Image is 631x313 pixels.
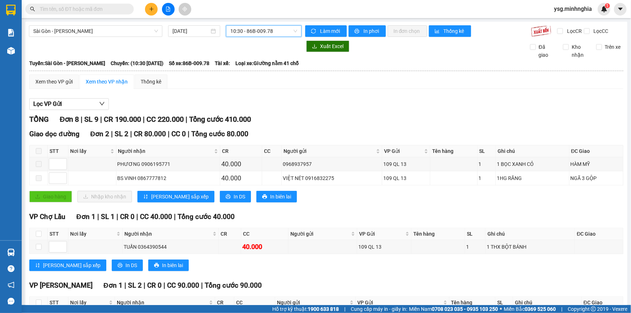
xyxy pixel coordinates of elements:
[30,7,35,12] span: search
[191,130,248,138] span: Tổng cước 80.000
[7,249,15,256] img: warehouse-icon
[76,213,95,221] span: Đơn 1
[118,174,219,182] div: BS VINH 0867777812
[569,43,591,59] span: Kho nhận
[575,228,623,240] th: ĐC Giao
[351,305,407,313] span: Cung cấp máy in - giấy in:
[162,3,175,16] button: file-add
[168,130,170,138] span: |
[382,171,430,185] td: 109 QL 13
[90,130,110,138] span: Đơn 2
[312,44,317,50] span: download
[548,4,598,13] span: ysg.minhnghia
[33,26,158,37] span: Sài Gòn - Phan Rí
[412,228,465,240] th: Tên hàng
[363,27,380,35] span: In phơi
[382,157,430,171] td: 109 QL 13
[215,297,234,309] th: CR
[570,157,623,171] td: HÀM MỸ
[478,145,496,157] th: SL
[116,213,118,221] span: |
[29,213,65,221] span: VP Chợ Lầu
[166,7,171,12] span: file-add
[112,260,143,271] button: printerIn DS
[305,25,347,37] button: syncLàm mới
[344,305,345,313] span: |
[118,160,219,168] div: PHƯƠNG 0906195771
[359,230,404,238] span: VP Gửi
[283,174,381,182] div: VIỆT NÉT 0916832275
[601,6,607,12] img: icon-new-feature
[179,3,191,16] button: aim
[143,194,148,200] span: sort-ascending
[219,228,241,240] th: CR
[591,27,610,35] span: Lọc CC
[141,78,161,86] div: Thống kê
[449,297,496,309] th: Tên hàng
[234,297,275,309] th: CC
[124,281,126,290] span: |
[35,263,40,269] span: sort-ascending
[143,115,145,124] span: |
[154,263,159,269] span: printer
[70,230,115,238] span: Nơi lấy
[215,59,230,67] span: Tài xế:
[146,115,184,124] span: CC 220.000
[178,213,235,221] span: Tổng cước 40.000
[602,43,624,51] span: Trên xe
[100,115,102,124] span: |
[140,213,172,221] span: CC 40.000
[262,194,267,200] span: printer
[99,101,105,107] span: down
[97,213,99,221] span: |
[163,281,165,290] span: |
[171,130,186,138] span: CC 0
[6,5,16,16] img: logo-vxr
[205,281,262,290] span: Tổng cước 90.000
[29,130,80,138] span: Giao dọc đường
[504,305,556,313] span: Miền Bắc
[29,260,106,271] button: sort-ascending[PERSON_NAME] sắp xếp
[270,193,291,201] span: In biên lai
[118,263,123,269] span: printer
[256,191,297,202] button: printerIn biên lai
[513,297,582,309] th: Ghi chú
[383,160,429,168] div: 109 QL 13
[172,27,209,35] input: 13/08/2025
[60,115,79,124] span: Đơn 8
[189,115,251,124] span: Tổng cước 410.000
[230,26,297,37] span: 10:30 - 86B-009.78
[35,78,73,86] div: Xem theo VP gửi
[605,3,610,8] sup: 1
[358,299,442,306] span: VP Gửi
[81,115,82,124] span: |
[7,47,15,55] img: warehouse-icon
[306,40,349,52] button: downloadXuất Excel
[29,281,93,290] span: VP [PERSON_NAME]
[564,27,583,35] span: Lọc CR
[614,3,627,16] button: caret-down
[308,306,339,312] strong: 1900 633 818
[242,242,287,252] div: 40.000
[130,130,132,138] span: |
[33,99,62,108] span: Lọc VP Gửi
[117,299,208,306] span: Người nhận
[384,147,423,155] span: VP Gửi
[320,42,344,50] span: Xuất Excel
[262,145,282,157] th: CC
[7,29,15,37] img: solution-icon
[149,7,154,12] span: plus
[8,298,14,305] span: message
[86,78,128,86] div: Xem theo VP nhận
[290,230,350,238] span: Người gửi
[486,228,575,240] th: Ghi chú
[124,230,211,238] span: Người nhận
[111,59,163,67] span: Chuyến: (10:30 [DATE])
[465,228,486,240] th: SL
[570,171,623,185] td: NGÃ 3 GỘP
[500,308,502,310] span: ⚪️
[8,282,14,288] span: notification
[606,3,609,8] span: 1
[48,228,68,240] th: STT
[151,193,209,201] span: [PERSON_NAME] sắp xếp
